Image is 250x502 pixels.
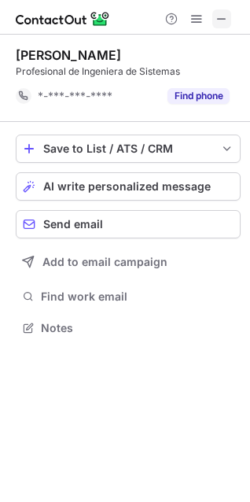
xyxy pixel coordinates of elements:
div: Save to List / ATS / CRM [43,142,213,155]
button: Send email [16,210,241,238]
button: AI write personalized message [16,172,241,201]
span: AI write personalized message [43,180,211,193]
span: Add to email campaign [42,256,167,268]
button: Find work email [16,286,241,308]
div: Profesional de Ingeniera de Sistemas [16,65,241,79]
img: ContactOut v5.3.10 [16,9,110,28]
button: save-profile-one-click [16,135,241,163]
button: Notes [16,317,241,339]
button: Add to email campaign [16,248,241,276]
button: Reveal Button [167,88,230,104]
span: Find work email [41,290,234,304]
div: [PERSON_NAME] [16,47,121,63]
span: Notes [41,321,234,335]
span: Send email [43,218,103,231]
